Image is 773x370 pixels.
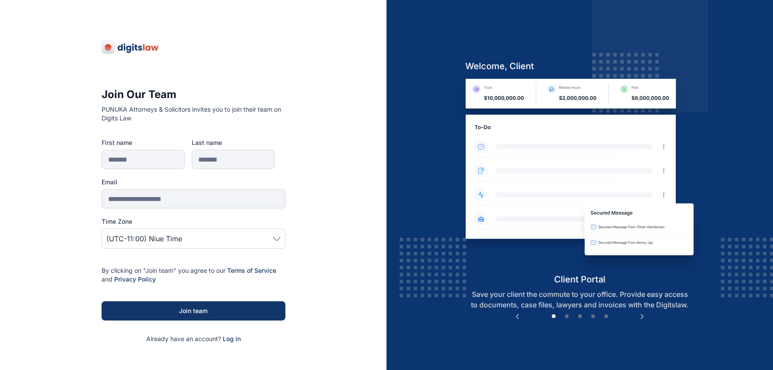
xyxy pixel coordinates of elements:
[116,307,271,315] div: Join team
[102,266,285,284] p: By clicking on "Join team" you agree to our and
[102,105,285,123] p: PUNUKA Attorneys & Solicitors invites you to join their team on Digits Law
[562,312,571,321] button: 2
[102,217,132,226] span: Time Zone
[102,138,185,147] label: First name
[513,312,522,321] button: Previous
[458,273,701,285] h5: client portal
[192,138,275,147] label: Last name
[458,289,701,310] p: Save your client the commute to your office. Provide easy access to documents, case files, lawyer...
[102,40,159,54] img: digitslaw-logo
[106,233,182,244] span: (UTC-11:00) Niue Time
[638,312,647,321] button: Next
[102,335,285,343] p: Already have an account?
[589,312,597,321] button: 4
[458,60,701,72] h5: welcome, client
[602,312,611,321] button: 5
[576,312,584,321] button: 3
[227,267,276,274] a: Terms of Service
[223,335,241,342] a: Log in
[458,79,701,273] img: client-portal
[114,275,156,283] a: Privacy Policy
[102,88,285,102] h3: Join Our Team
[102,301,285,321] button: Join team
[102,178,285,187] label: Email
[549,312,558,321] button: 1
